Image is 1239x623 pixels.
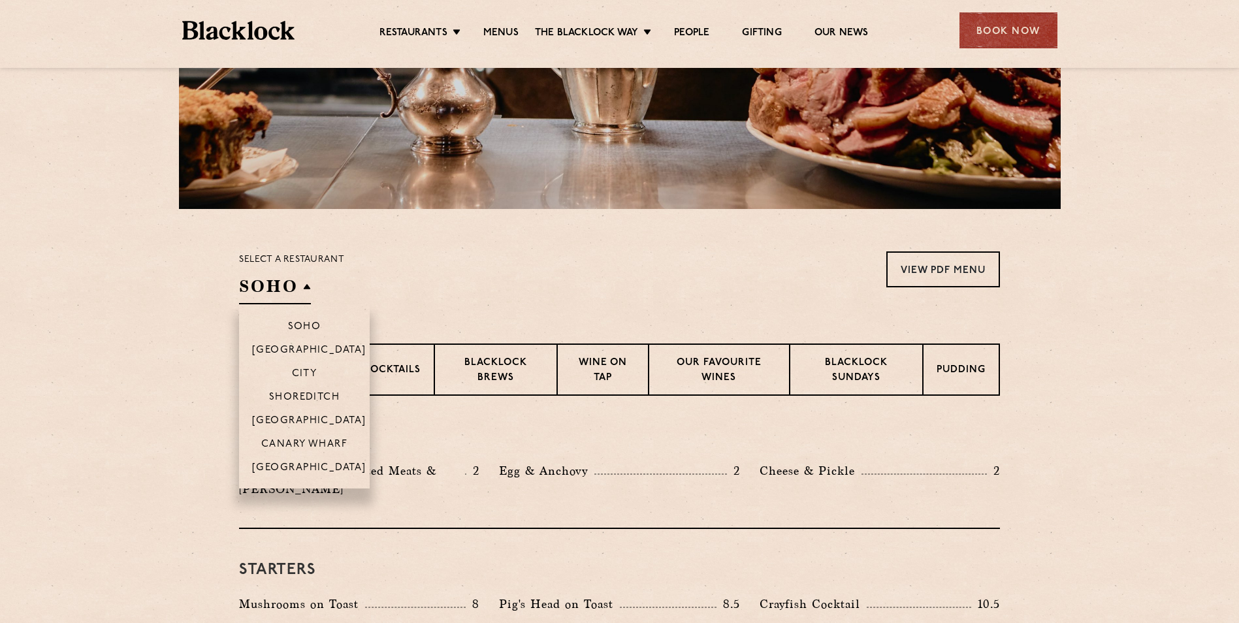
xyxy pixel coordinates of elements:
p: 2 [727,462,740,479]
p: City [292,368,317,381]
p: Blacklock Brews [448,356,543,387]
a: Gifting [742,27,781,41]
p: Cocktails [362,363,421,379]
a: People [674,27,709,41]
a: Restaurants [379,27,447,41]
p: Canary Wharf [261,439,347,452]
p: Soho [288,321,321,334]
p: 8.5 [716,596,740,613]
p: Mushrooms on Toast [239,595,365,613]
h3: Pre Chop Bites [239,428,1000,445]
p: Cheese & Pickle [760,462,861,480]
p: [GEOGRAPHIC_DATA] [252,345,366,358]
img: BL_Textured_Logo-footer-cropped.svg [182,21,295,40]
p: Our favourite wines [662,356,775,387]
p: Wine on Tap [571,356,635,387]
p: [GEOGRAPHIC_DATA] [252,462,366,475]
p: 8 [466,596,479,613]
p: 10.5 [971,596,1000,613]
a: Menus [483,27,519,41]
p: Pudding [937,363,986,379]
div: Book Now [959,12,1057,48]
p: Select a restaurant [239,251,344,268]
p: Pig's Head on Toast [499,595,620,613]
a: View PDF Menu [886,251,1000,287]
p: 2 [987,462,1000,479]
a: Our News [814,27,869,41]
p: [GEOGRAPHIC_DATA] [252,415,366,428]
p: Egg & Anchovy [499,462,594,480]
h3: Starters [239,562,1000,579]
p: 2 [466,462,479,479]
h2: SOHO [239,275,311,304]
p: Shoreditch [269,392,340,405]
p: Crayfish Cocktail [760,595,867,613]
p: Blacklock Sundays [803,356,909,387]
a: The Blacklock Way [535,27,638,41]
